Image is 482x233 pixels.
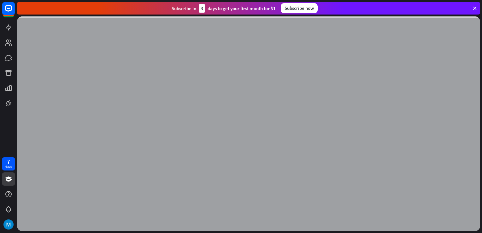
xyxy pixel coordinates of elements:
a: 7 days [2,157,15,170]
div: Subscribe in days to get your first month for $1 [172,4,276,13]
div: days [5,164,12,169]
div: 7 [7,159,10,164]
div: Subscribe now [281,3,318,13]
div: 3 [199,4,205,13]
